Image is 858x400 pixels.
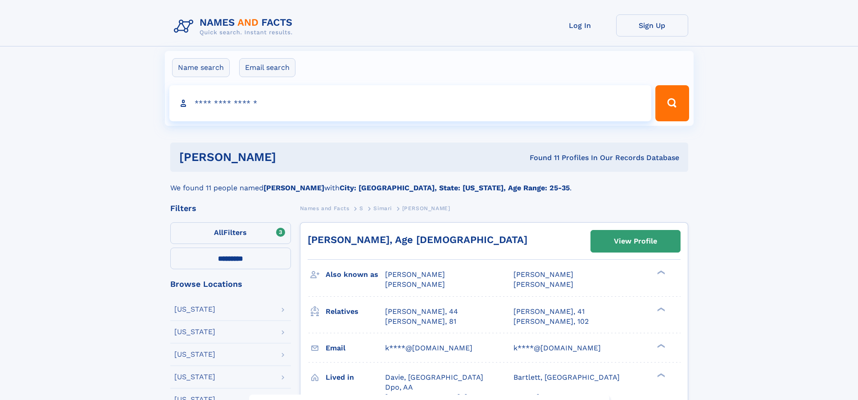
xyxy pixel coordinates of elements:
label: Name search [172,58,230,77]
div: We found 11 people named with . [170,172,688,193]
span: Simari [373,205,392,211]
a: [PERSON_NAME], Age [DEMOGRAPHIC_DATA] [308,234,527,245]
a: Names and Facts [300,202,350,214]
img: Logo Names and Facts [170,14,300,39]
a: [PERSON_NAME], 44 [385,307,458,317]
a: S [359,202,363,214]
div: ❯ [655,306,666,312]
label: Email search [239,58,295,77]
span: [PERSON_NAME] [513,270,573,279]
h1: [PERSON_NAME] [179,152,403,163]
a: [PERSON_NAME], 41 [513,307,585,317]
div: Browse Locations [170,280,291,288]
span: Davie, [GEOGRAPHIC_DATA] [385,373,483,382]
label: Filters [170,222,291,244]
div: ❯ [655,270,666,276]
span: [PERSON_NAME] [402,205,450,211]
div: [US_STATE] [174,351,215,358]
div: View Profile [614,231,657,252]
span: All [214,228,223,237]
h3: Email [326,340,385,356]
span: Bartlett, [GEOGRAPHIC_DATA] [513,373,620,382]
b: City: [GEOGRAPHIC_DATA], State: [US_STATE], Age Range: 25-35 [340,184,570,192]
b: [PERSON_NAME] [263,184,324,192]
div: ❯ [655,343,666,349]
a: Log In [544,14,616,37]
a: Sign Up [616,14,688,37]
a: [PERSON_NAME], 102 [513,317,589,326]
div: [US_STATE] [174,306,215,313]
a: [PERSON_NAME], 81 [385,317,456,326]
span: S [359,205,363,211]
input: search input [169,85,652,121]
a: View Profile [591,230,680,252]
span: [PERSON_NAME] [385,280,445,289]
h3: Also known as [326,267,385,282]
button: Search Button [655,85,689,121]
span: [PERSON_NAME] [513,280,573,289]
h3: Lived in [326,370,385,385]
div: Filters [170,204,291,212]
h3: Relatives [326,304,385,319]
div: ❯ [655,372,666,378]
span: [PERSON_NAME] [385,270,445,279]
div: [US_STATE] [174,373,215,381]
span: Dpo, AA [385,383,413,391]
a: Simari [373,202,392,214]
div: Found 11 Profiles In Our Records Database [403,153,679,163]
div: [US_STATE] [174,328,215,336]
